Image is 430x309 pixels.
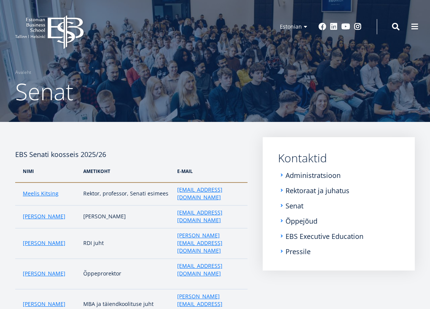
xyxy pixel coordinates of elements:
a: [EMAIL_ADDRESS][DOMAIN_NAME] [177,262,240,277]
span: Senat [15,76,73,107]
th: e-Mail [173,160,248,183]
a: Senat [286,202,303,210]
a: [PERSON_NAME][EMAIL_ADDRESS][DOMAIN_NAME] [177,232,240,255]
a: Rektoraat ja juhatus [286,187,349,194]
a: Kontaktid [278,152,400,164]
a: Facebook [319,23,326,30]
a: [PERSON_NAME] [23,270,65,277]
td: RDI juht [79,228,174,259]
a: [PERSON_NAME] [23,213,65,220]
a: Avaleht [15,69,31,76]
th: AMetikoht [79,160,174,183]
a: Instagram [354,23,362,30]
td: [PERSON_NAME] [79,205,174,228]
h4: EBS Senati koosseis 2025/26 [15,137,248,160]
a: Linkedin [330,23,338,30]
th: NIMI [15,160,79,183]
a: Youtube [341,23,350,30]
td: Rektor, professor, Senati esimees [79,183,174,205]
td: Õppeprorektor [79,259,174,289]
a: [EMAIL_ADDRESS][DOMAIN_NAME] [177,209,240,224]
a: EBS Executive Education [286,232,363,240]
a: Meelis Kitsing [23,190,59,197]
a: [EMAIL_ADDRESS][DOMAIN_NAME] [177,186,240,201]
a: [PERSON_NAME] [23,300,65,308]
a: Administratsioon [286,171,341,179]
a: Õppejõud [286,217,317,225]
a: Pressile [286,248,311,255]
a: [PERSON_NAME] [23,239,65,247]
